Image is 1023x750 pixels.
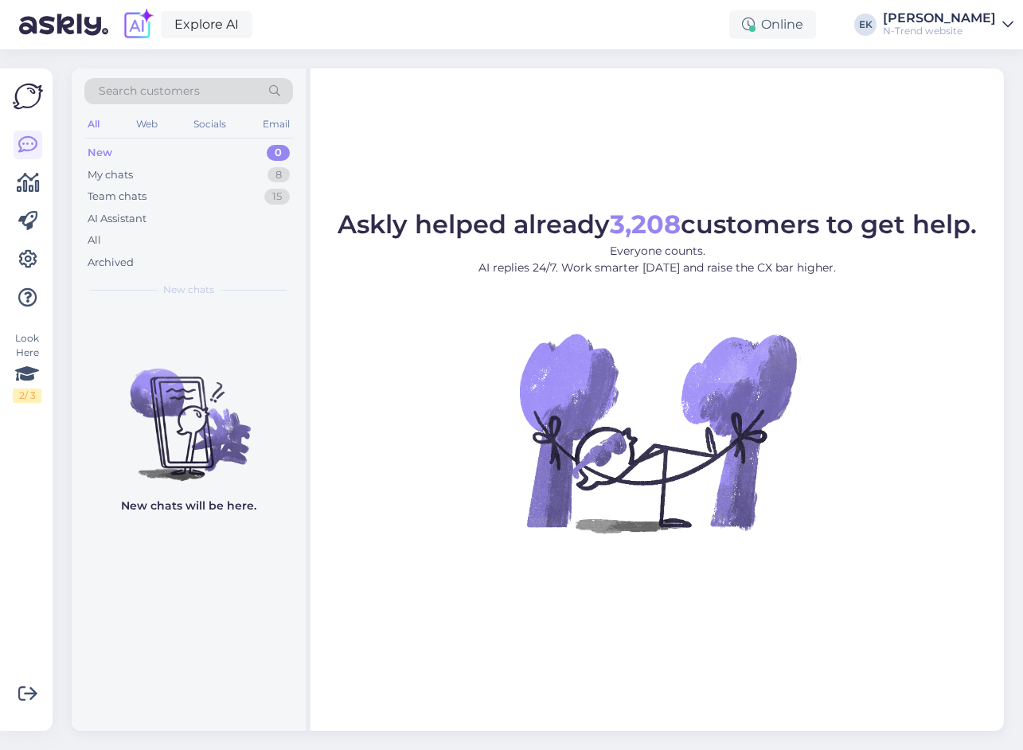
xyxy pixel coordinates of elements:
div: Look Here [13,331,41,403]
span: Search customers [99,83,200,100]
a: Explore AI [161,11,252,38]
div: Archived [88,255,134,271]
div: EK [854,14,877,36]
div: Team chats [88,189,146,205]
div: 15 [264,189,290,205]
div: 0 [267,145,290,161]
a: [PERSON_NAME]N-Trend website [883,12,1013,37]
span: Askly helped already customers to get help. [338,209,977,240]
img: explore-ai [121,8,154,41]
div: N-Trend website [883,25,996,37]
div: Web [133,114,161,135]
p: Everyone counts. AI replies 24/7. Work smarter [DATE] and raise the CX bar higher. [338,243,977,276]
div: Socials [190,114,229,135]
div: 8 [267,167,290,183]
div: 2 / 3 [13,389,41,403]
img: No Chat active [514,289,801,576]
div: Online [729,10,816,39]
div: AI Assistant [88,211,146,227]
div: All [88,232,101,248]
b: 3,208 [610,209,681,240]
div: All [84,114,103,135]
div: My chats [88,167,133,183]
img: No chats [72,340,306,483]
img: Askly Logo [13,81,43,111]
div: [PERSON_NAME] [883,12,996,25]
div: Email [260,114,293,135]
span: New chats [163,283,214,297]
p: New chats will be here. [121,498,256,514]
div: New [88,145,112,161]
